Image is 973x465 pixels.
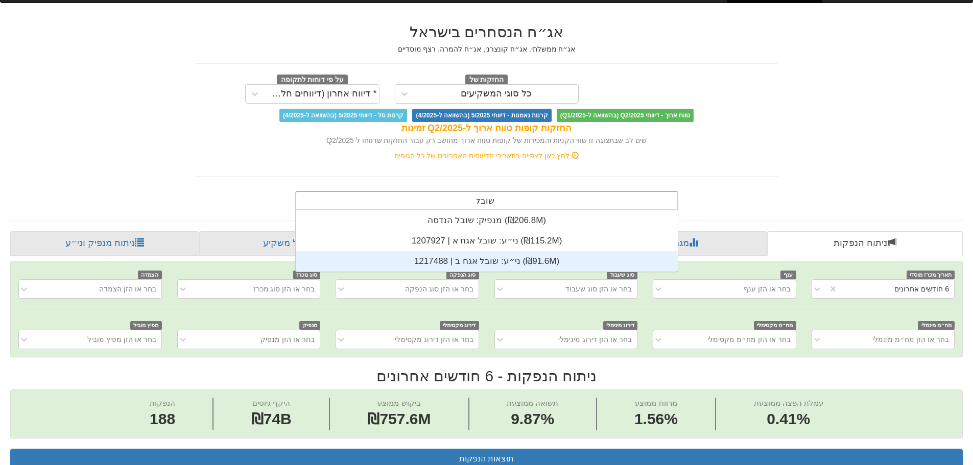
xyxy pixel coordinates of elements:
[461,89,532,99] div: כל סוגי המשקיעים
[754,399,823,407] span: עמלת הפצה ממוצעת
[634,408,678,430] span: 1.56%
[251,410,292,427] span: ₪74B
[279,109,407,122] span: קרנות סל - דיווחי 5/2025 (בהשוואה ל-4/2025)
[150,399,175,407] span: הנפקות
[10,368,963,384] h2: ניתוח הנפקות - 6 חודשים אחרונים
[440,321,479,330] span: דירוג מקסימלי
[18,454,955,463] h3: תוצאות הנפקות
[557,109,694,122] span: טווח ארוך - דיווחי Q2/2025 (בהשוואה ל-Q1/2025)
[277,75,348,86] span: על פי דוחות לתקופה
[196,23,778,40] h2: אג״ח הנסחרים בישראל
[299,321,320,330] span: מנפיק
[446,271,479,279] span: סוג הנפקה
[754,408,823,430] span: 0.41%
[99,284,156,294] div: בחר או הזן הצמדה
[558,334,632,345] div: בחר או הזן דירוג מינימלי
[87,334,156,345] div: בחר או הזן מפיץ מוביל
[196,45,778,53] h5: אג״ח ממשלתי, אג״ח קונצרני, אג״ח להמרה, רצף מוסדיים
[296,231,678,251] div: ני״ע: ‏שובל אגח א | 1207927 ‎(₪115.2M)‎
[744,284,791,294] div: בחר או הזן ענף
[377,399,420,407] span: ביקוש ממוצע
[872,334,949,345] div: בחר או הזן מח״מ מינמלי
[293,271,321,279] span: סוג מכרז
[405,284,473,294] div: בחר או הזן סוג הנפקה
[607,271,638,279] span: סוג שעבוד
[188,151,786,161] div: לחץ כאן לצפייה בתאריכי הדיווחים האחרונים של כל הגופים
[918,321,955,330] span: מח״מ מינמלי
[565,284,632,294] div: בחר או הזן סוג שעבוד
[465,75,508,86] span: החזקות של
[260,334,315,345] div: בחר או הזן מנפיק
[296,210,678,272] div: grid
[635,399,677,407] span: מרווח ממוצע
[367,410,431,427] span: ₪757.6M
[252,399,290,407] span: היקף גיוסים
[130,321,162,330] span: מפיץ מוביל
[196,135,778,145] div: שים לב שבתצוגה זו שווי הקניות והמכירות של קופות טווח ארוך מחושב רק עבור החזקות שדווחו ל Q2/2025
[707,334,791,345] div: בחר או הזן מח״מ מקסימלי
[603,321,638,330] span: דירוג מינימלי
[894,284,949,294] div: 6 חודשים אחרונים
[296,251,678,272] div: ני״ע: ‏שובל אגח ב | 1217488 ‎(₪91.6M)‎
[507,399,558,407] span: תשואה ממוצעת
[267,89,377,99] div: * דיווח אחרון (דיווחים חלקיים)
[196,122,778,135] div: החזקות קופות טווח ארוך ל-Q2/2025 זמינות
[395,334,473,345] div: בחר או הזן דירוג מקסימלי
[412,109,551,122] span: קרנות נאמנות - דיווחי 5/2025 (בהשוואה ל-4/2025)
[754,321,796,330] span: מח״מ מקסימלי
[253,284,315,294] div: בחר או הזן סוג מכרז
[507,408,558,430] span: 9.87%
[138,271,162,279] span: הצמדה
[10,231,199,256] a: ניתוח מנפיק וני״ע
[780,271,796,279] span: ענף
[907,271,955,279] span: תאריך מכרז מוסדי
[199,231,391,256] a: פרופיל משקיע
[150,408,175,430] span: 188
[767,231,963,256] a: ניתוח הנפקות
[296,210,678,231] div: מנפיק: ‏שובל הנדסה ‎(₪206.8M)‎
